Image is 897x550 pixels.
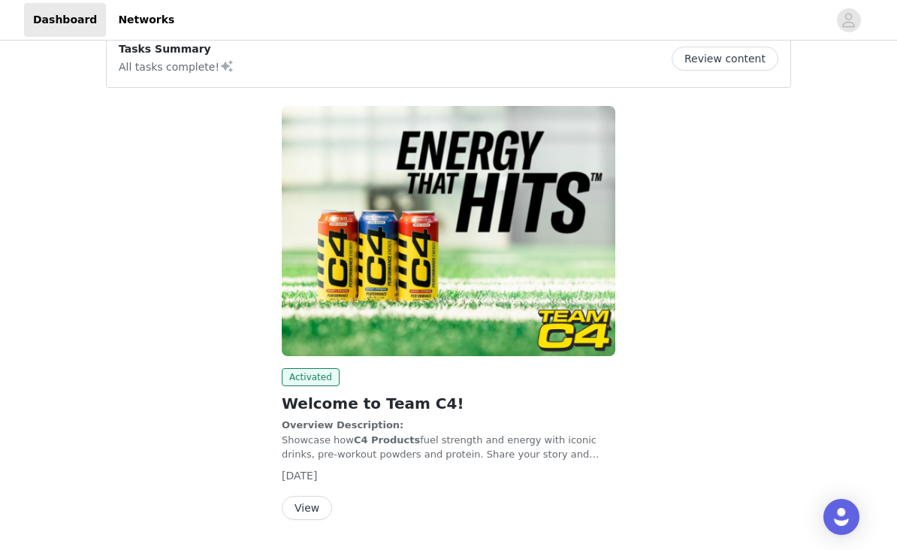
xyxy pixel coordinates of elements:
h2: Welcome to Team C4! [282,392,615,415]
span: Activated [282,368,340,386]
span: [DATE] [282,470,317,482]
p: Showcase how fuel strength and energy with iconic drinks, pre-workout powders and protein. Share ... [282,418,615,462]
strong: C4 Products [354,434,420,446]
p: All tasks complete! [119,57,234,75]
a: Dashboard [24,3,106,37]
img: Cellucor [282,106,615,356]
div: Open Intercom Messenger [823,499,859,535]
p: Tasks Summary [119,41,234,57]
button: Review content [672,47,778,71]
a: Networks [109,3,183,37]
div: avatar [841,8,856,32]
a: View [282,503,332,514]
strong: Overview Description: [282,419,403,431]
button: View [282,496,332,520]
